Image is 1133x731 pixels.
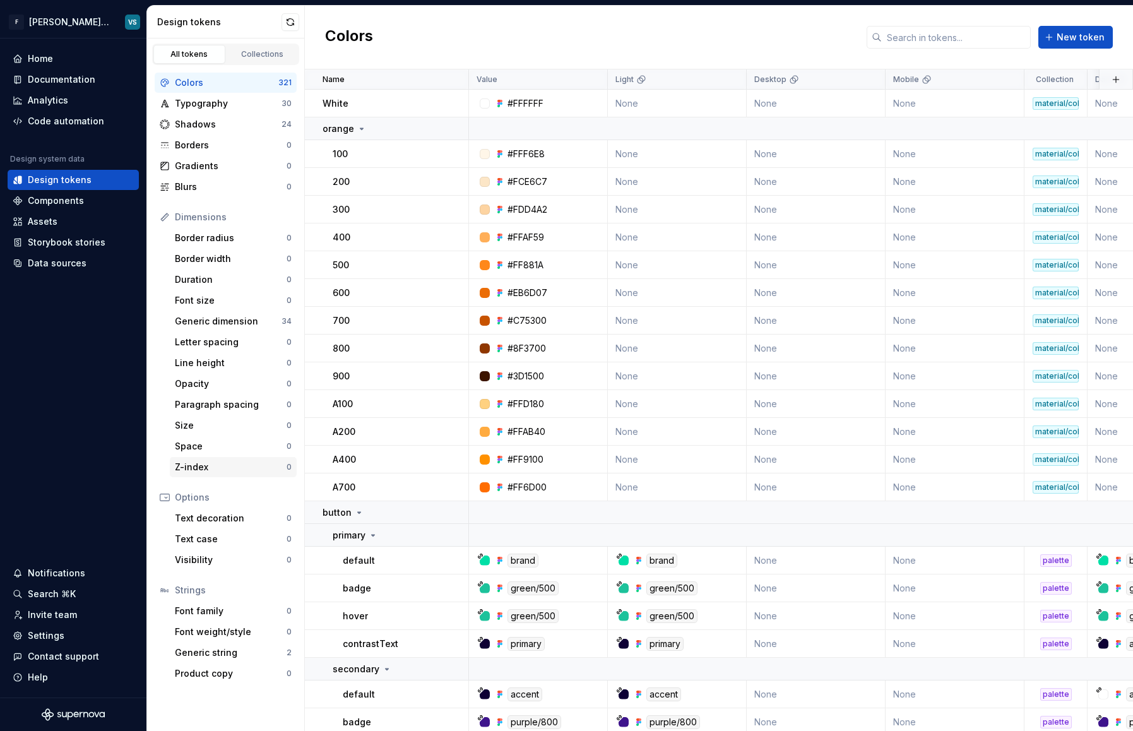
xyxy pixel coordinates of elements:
td: None [747,307,886,335]
td: None [747,223,886,251]
td: None [886,279,1024,307]
a: Visibility0 [170,550,297,570]
p: 500 [333,259,349,271]
div: material/colors [1033,231,1079,244]
div: Collections [231,49,294,59]
div: Invite team [28,609,77,621]
td: None [886,223,1024,251]
div: purple/800 [507,715,561,729]
div: 0 [287,182,292,192]
div: Components [28,194,84,207]
a: Borders0 [155,135,297,155]
td: None [886,140,1024,168]
div: Font weight/style [175,626,287,638]
div: Shadows [175,118,282,131]
p: Collection [1036,74,1074,85]
a: Blurs0 [155,177,297,197]
div: Home [28,52,53,65]
a: Shadows24 [155,114,297,134]
a: Duration0 [170,270,297,290]
a: Size0 [170,415,297,436]
p: orange [323,122,354,135]
td: None [886,630,1024,658]
a: Typography30 [155,93,297,114]
td: None [608,418,747,446]
a: Opacity0 [170,374,297,394]
button: F[PERSON_NAME] UIVS [3,8,144,35]
div: Generic dimension [175,315,282,328]
div: [PERSON_NAME] UI [29,16,110,28]
a: Gradients0 [155,156,297,176]
td: None [886,90,1024,117]
a: Font family0 [170,601,297,621]
div: material/colors [1033,342,1079,355]
div: Design system data [10,154,85,164]
div: 0 [287,275,292,285]
div: 2 [287,648,292,658]
a: Letter spacing0 [170,332,297,352]
button: Help [8,667,139,687]
div: 0 [287,233,292,243]
svg: Supernova Logo [42,708,105,721]
div: Border width [175,253,287,265]
div: Search ⌘K [28,588,76,600]
div: Duration [175,273,287,286]
p: A200 [333,425,355,438]
div: Options [175,491,292,504]
div: green/500 [507,609,559,623]
a: Code automation [8,111,139,131]
div: Line height [175,357,287,369]
div: #8F3700 [507,342,546,355]
div: 0 [287,379,292,389]
div: Visibility [175,554,287,566]
td: None [608,307,747,335]
p: button [323,506,352,519]
button: New token [1038,26,1113,49]
div: 0 [287,669,292,679]
button: Contact support [8,646,139,667]
p: 800 [333,342,350,355]
div: brand [507,554,538,568]
div: 34 [282,316,292,326]
a: Z-index0 [170,457,297,477]
div: Text case [175,533,287,545]
p: 600 [333,287,350,299]
div: Colors [175,76,278,89]
div: palette [1040,638,1072,650]
a: Analytics [8,90,139,110]
div: Size [175,419,287,432]
a: Colors321 [155,73,297,93]
p: Desktop [754,74,786,85]
div: Dimensions [175,211,292,223]
a: Product copy0 [170,663,297,684]
div: 0 [287,161,292,171]
div: 0 [287,441,292,451]
div: 0 [287,400,292,410]
p: Name [323,74,345,85]
td: None [747,390,886,418]
div: accent [646,687,681,701]
a: Components [8,191,139,211]
div: material/colors [1033,425,1079,438]
div: #FCE6C7 [507,175,547,188]
td: None [608,473,747,501]
div: Text decoration [175,512,287,525]
a: Settings [8,626,139,646]
p: badge [343,716,371,728]
div: Space [175,440,287,453]
div: All tokens [158,49,221,59]
td: None [747,630,886,658]
div: palette [1040,688,1072,701]
div: Z-index [175,461,287,473]
a: Assets [8,211,139,232]
a: Space0 [170,436,297,456]
div: Contact support [28,650,99,663]
td: None [608,90,747,117]
div: material/colors [1033,148,1079,160]
a: Paragraph spacing0 [170,395,297,415]
p: 300 [333,203,350,216]
td: None [747,140,886,168]
div: Assets [28,215,57,228]
div: Opacity [175,377,287,390]
p: primary [333,529,365,542]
